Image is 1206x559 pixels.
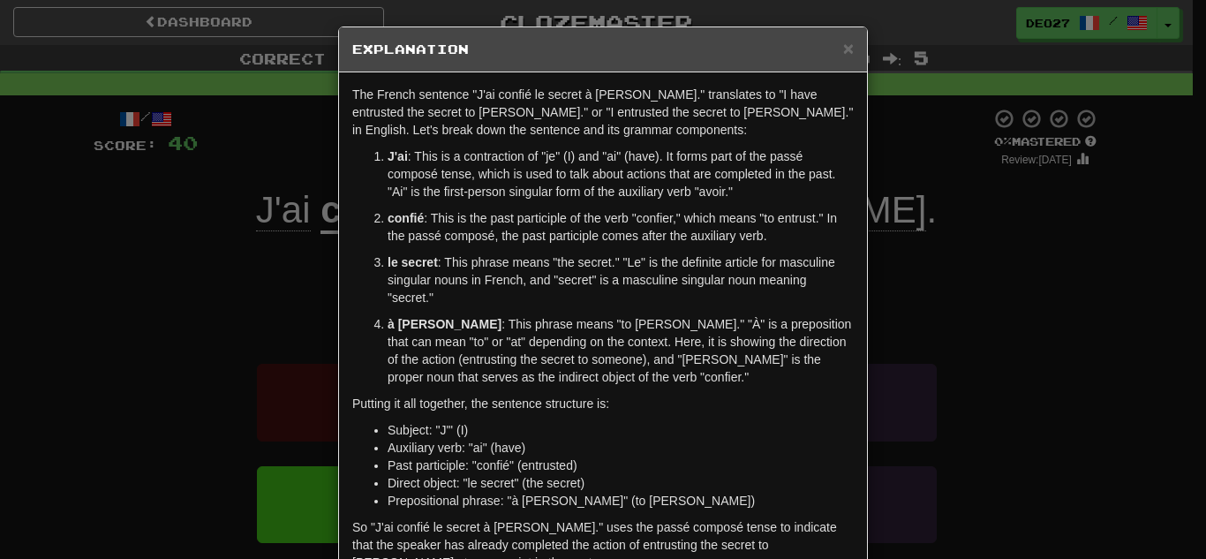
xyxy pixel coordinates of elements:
[388,474,854,492] li: Direct object: "le secret" (the secret)
[388,211,424,225] strong: confié
[388,421,854,439] li: Subject: "J'" (I)
[388,147,854,200] p: : This is a contraction of "je" (I) and "ai" (have). It forms part of the passé composé tense, wh...
[388,439,854,457] li: Auxiliary verb: "ai" (have)
[388,317,501,331] strong: à [PERSON_NAME]
[352,41,854,58] h5: Explanation
[388,492,854,510] li: Prepositional phrase: "à [PERSON_NAME]" (to [PERSON_NAME])
[388,149,408,163] strong: J'ai
[352,395,854,412] p: Putting it all together, the sentence structure is:
[388,253,854,306] p: : This phrase means "the secret." "Le" is the definite article for masculine singular nouns in Fr...
[843,39,854,57] button: Close
[843,38,854,58] span: ×
[352,86,854,139] p: The French sentence "J'ai confié le secret à [PERSON_NAME]." translates to "I have entrusted the ...
[388,255,438,269] strong: le secret
[388,457,854,474] li: Past participle: "confié" (entrusted)
[388,315,854,386] p: : This phrase means "to [PERSON_NAME]." "À" is a preposition that can mean "to" or "at" depending...
[388,209,854,245] p: : This is the past participle of the verb "confier," which means "to entrust." In the passé compo...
